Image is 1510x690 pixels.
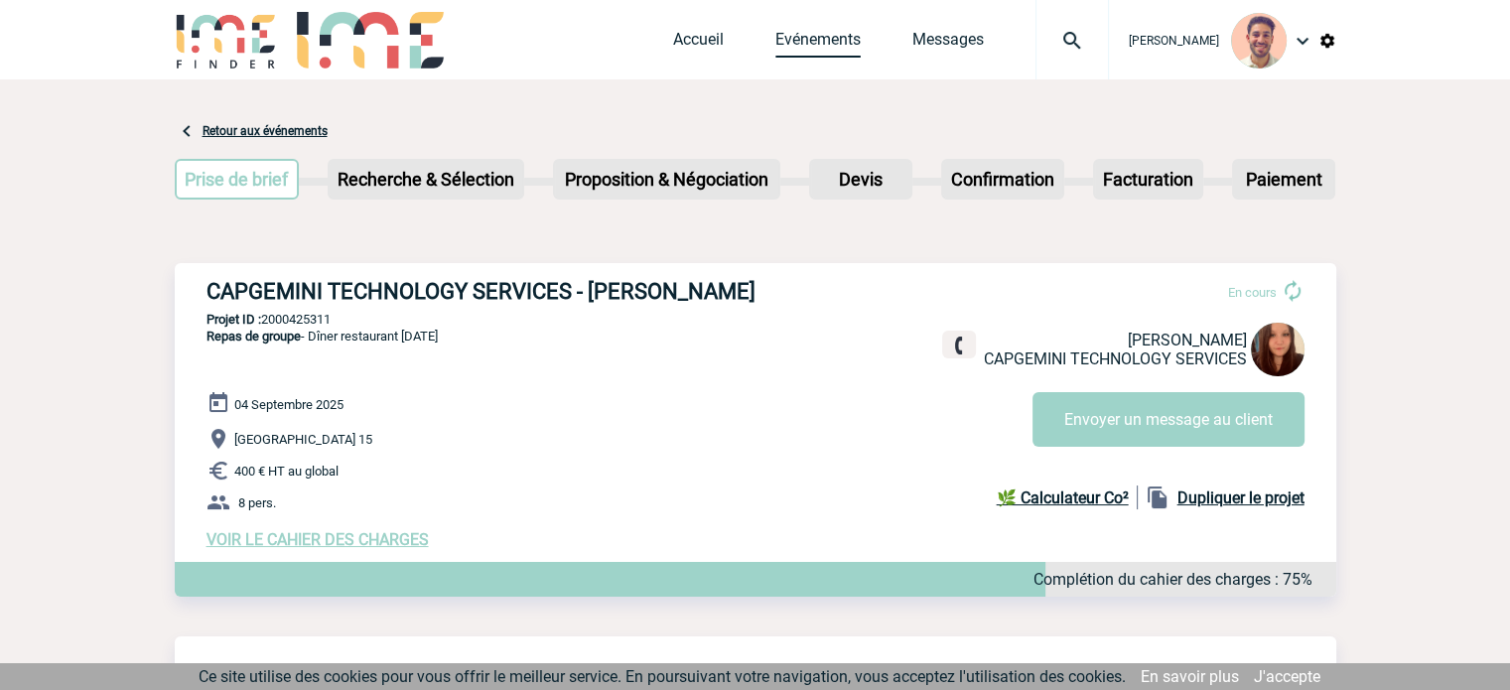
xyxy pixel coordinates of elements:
[673,30,724,58] a: Accueil
[912,30,984,58] a: Messages
[1228,285,1277,300] span: En cours
[1129,34,1219,48] span: [PERSON_NAME]
[330,161,522,198] p: Recherche & Sélection
[1251,323,1304,376] img: 113184-2.jpg
[206,329,301,344] span: Repas de groupe
[984,349,1247,368] span: CAPGEMINI TECHNOLOGY SERVICES
[1234,161,1333,198] p: Paiement
[943,161,1062,198] p: Confirmation
[1146,485,1169,509] img: file_copy-black-24dp.png
[177,161,298,198] p: Prise de brief
[775,30,861,58] a: Evénements
[811,161,910,198] p: Devis
[234,464,339,479] span: 400 € HT au global
[1177,488,1304,507] b: Dupliquer le projet
[238,495,276,510] span: 8 pers.
[1141,667,1239,686] a: En savoir plus
[206,279,802,304] h3: CAPGEMINI TECHNOLOGY SERVICES - [PERSON_NAME]
[555,161,778,198] p: Proposition & Négociation
[175,12,278,69] img: IME-Finder
[997,488,1129,507] b: 🌿 Calculateur Co²
[199,667,1126,686] span: Ce site utilise des cookies pour vous offrir le meilleur service. En poursuivant votre navigation...
[206,329,438,344] span: - Dîner restaurant [DATE]
[997,485,1138,509] a: 🌿 Calculateur Co²
[1032,392,1304,447] button: Envoyer un message au client
[175,312,1336,327] p: 2000425311
[1254,667,1320,686] a: J'accepte
[206,312,261,327] b: Projet ID :
[1128,331,1247,349] span: [PERSON_NAME]
[234,432,372,447] span: [GEOGRAPHIC_DATA] 15
[950,337,968,354] img: fixe.png
[206,530,429,549] a: VOIR LE CAHIER DES CHARGES
[203,124,328,138] a: Retour aux événements
[1095,161,1201,198] p: Facturation
[234,397,343,412] span: 04 Septembre 2025
[1231,13,1287,69] img: 132114-0.jpg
